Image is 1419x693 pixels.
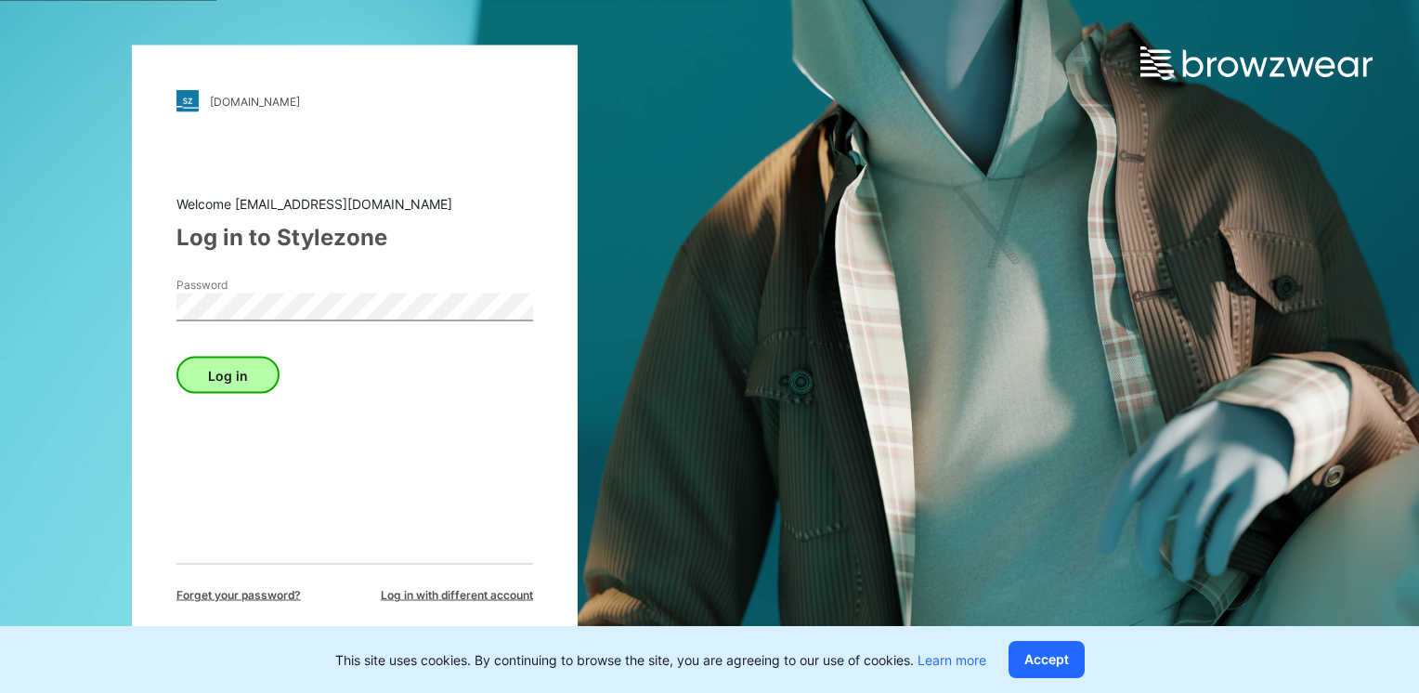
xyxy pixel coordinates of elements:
a: Learn more [918,652,986,668]
a: [DOMAIN_NAME] [176,90,533,112]
span: Forget your password? [176,587,301,604]
div: Welcome [EMAIL_ADDRESS][DOMAIN_NAME] [176,194,533,214]
button: Accept [1009,641,1085,678]
div: [DOMAIN_NAME] [210,94,300,108]
div: Log in to Stylezone [176,221,533,255]
img: stylezone-logo.562084cfcfab977791bfbf7441f1a819.svg [176,90,199,112]
label: Password [176,277,306,294]
span: Log in with different account [381,587,533,604]
p: This site uses cookies. By continuing to browse the site, you are agreeing to our use of cookies. [335,650,986,670]
button: Log in [176,357,280,394]
img: browzwear-logo.e42bd6dac1945053ebaf764b6aa21510.svg [1140,46,1373,80]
